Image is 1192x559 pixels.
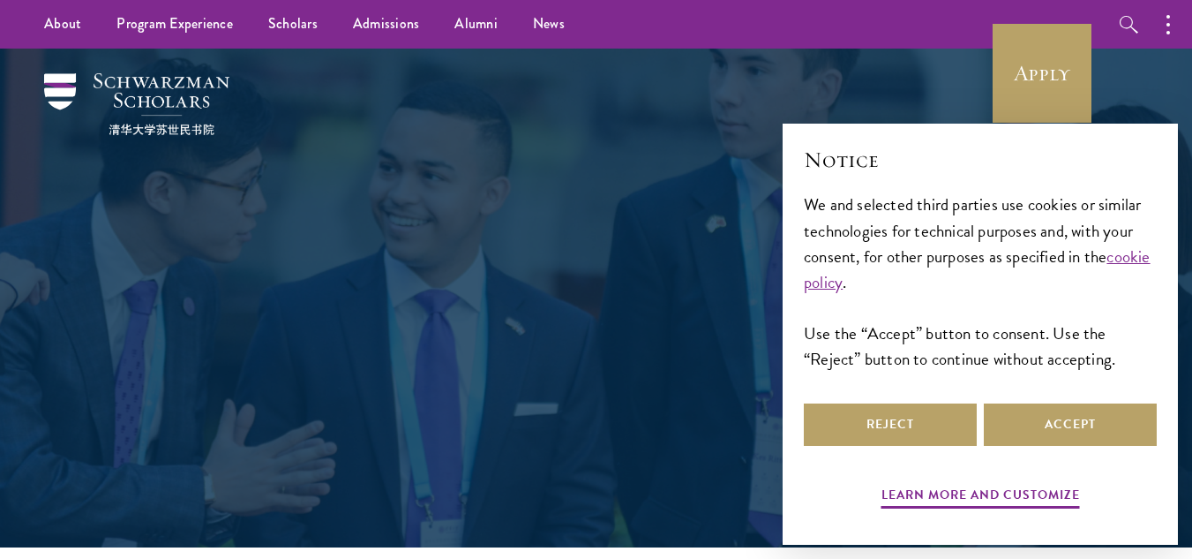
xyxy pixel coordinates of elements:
button: Accept [984,404,1157,446]
a: Apply [993,24,1091,123]
button: Reject [804,404,977,446]
h2: Notice [804,145,1157,175]
button: Learn more and customize [881,484,1080,511]
img: Schwarzman Scholars [44,73,229,135]
a: cookie policy [804,244,1151,295]
div: We and selected third parties use cookies or similar technologies for technical purposes and, wit... [804,192,1157,371]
